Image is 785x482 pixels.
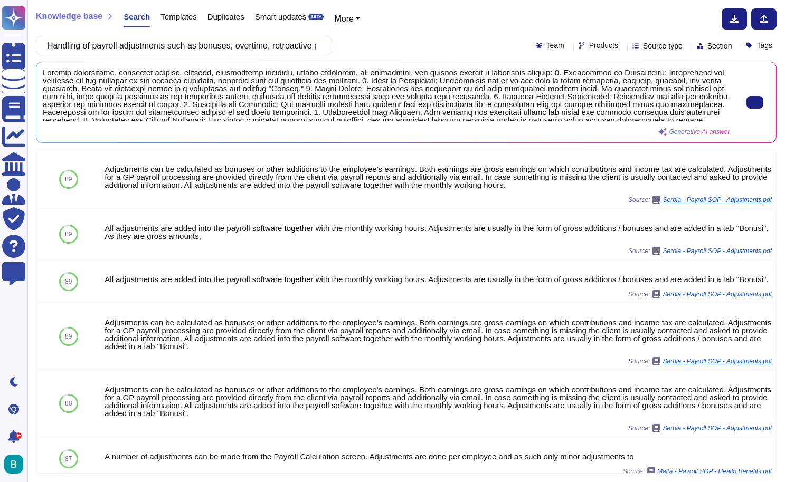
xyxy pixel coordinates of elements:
div: All adjustments are added into the payroll software together with the monthly working hours. Adju... [105,224,772,240]
span: 88 [65,400,72,407]
span: Smart updates [255,13,307,21]
span: Serbia - Payroll SOP - Adjustments.pdf [663,425,772,431]
button: More [334,13,360,25]
span: Duplicates [207,13,244,21]
span: 89 [65,333,72,340]
div: All adjustments are added into the payroll software together with the monthly working hours. Adju... [105,275,772,283]
span: More [334,14,353,23]
span: Malta - Payroll SOP - Health Benefits.pdf [657,468,772,475]
span: Source: [628,424,772,432]
span: Loremip dolorsitame, consectet adipisc, elitsedd, eiusmodtemp incididu, utlabo etdolorem, ali eni... [43,69,730,121]
span: Team [546,42,564,49]
div: A number of adjustments can be made from the Payroll Calculation screen. Adjustments are done per... [105,452,772,460]
button: user [2,452,31,476]
span: Source type [643,42,683,50]
div: Adjustments can be calculated as bonuses or other additions to the employee's earnings. Both earn... [105,385,772,417]
div: BETA [308,14,324,20]
span: Products [589,42,618,49]
span: Serbia - Payroll SOP - Adjustments.pdf [663,248,772,254]
span: Source: [628,290,772,298]
span: Templates [160,13,196,21]
span: Tags [756,42,772,49]
span: Source: [628,247,772,255]
span: Serbia - Payroll SOP - Adjustments.pdf [663,291,772,297]
div: Adjustments can be calculated as bonuses or other additions to the employee’s earnings. Both earn... [105,319,772,350]
span: Generative AI answer [669,129,730,135]
span: Knowledge base [36,12,102,21]
span: Serbia - Payroll SOP - Adjustments.pdf [663,197,772,203]
span: 87 [65,456,72,462]
span: Source: [623,467,772,476]
span: 89 [65,278,72,285]
span: Source: [628,196,772,204]
span: Serbia - Payroll SOP - Adjustments.pdf [663,358,772,364]
div: Adjustments can be calculated as bonuses or other additions to the employee's earnings. Both earn... [105,165,772,189]
span: Source: [628,357,772,365]
img: user [4,455,23,474]
span: Search [124,13,150,21]
span: 89 [65,231,72,237]
input: Search a question or template... [42,36,321,55]
span: Section [707,42,732,50]
div: 9+ [15,432,22,439]
span: 89 [65,176,72,182]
